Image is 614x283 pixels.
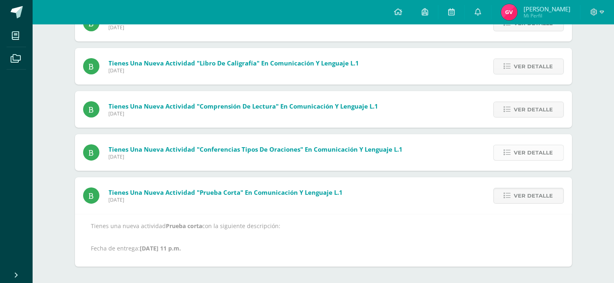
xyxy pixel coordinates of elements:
span: [DATE] [109,153,403,160]
span: [DATE] [109,24,376,31]
span: Tienes una nueva actividad "Conferencias tipos de oraciones" En Comunicación y Lenguaje L.1 [109,145,403,153]
span: Ver detalle [514,145,553,160]
span: Ver detalle [514,188,553,203]
strong: Prueba corta [166,222,202,230]
span: Ver detalle [514,59,553,74]
span: Tienes una nueva actividad "Libro de caligrafía" En Comunicación y Lenguaje L.1 [109,59,359,67]
span: [DATE] [109,110,379,117]
p: Tienes una nueva actividad con la siguiente descripción: Fecha de entrega: [91,222,556,252]
span: Ver detalle [514,102,553,117]
span: Mi Perfil [524,12,570,19]
img: 7dc5dd6dc5eac2a4813ab7ae4b6d8255.png [501,4,517,20]
strong: [DATE] 11 p.m. [140,244,181,252]
span: Tienes una nueva actividad "Prueba corta" En Comunicación y Lenguaje L.1 [109,188,343,196]
span: [DATE] [109,196,343,203]
span: [DATE] [109,67,359,74]
span: Tienes una nueva actividad "Comprensión de lectura" En Comunicación y Lenguaje L.1 [109,102,379,110]
span: [PERSON_NAME] [524,5,570,13]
